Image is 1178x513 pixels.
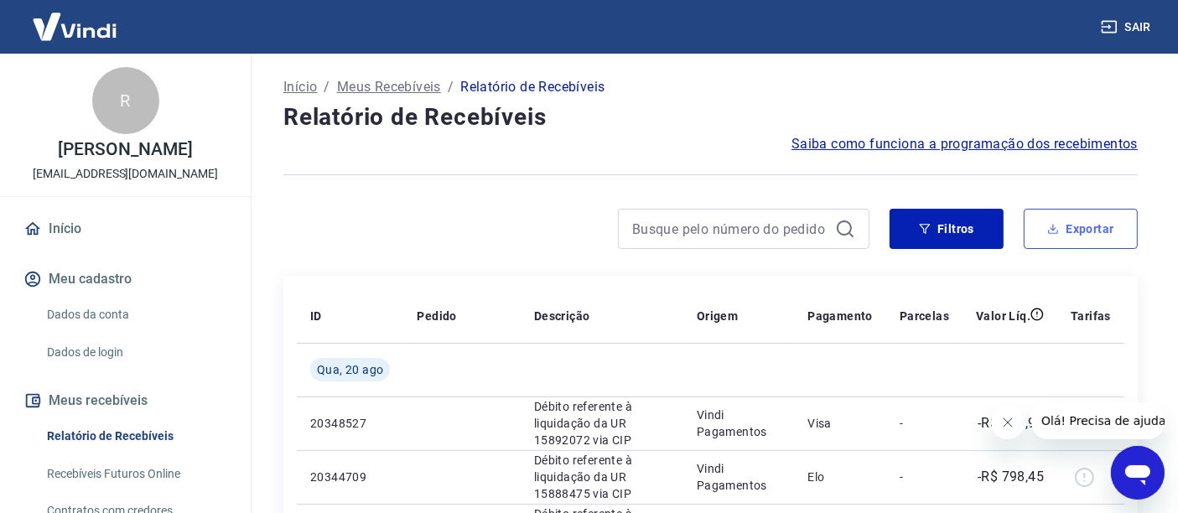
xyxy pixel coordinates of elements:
[310,415,390,432] p: 20348527
[1071,308,1111,324] p: Tarifas
[310,308,322,324] p: ID
[697,308,738,324] p: Origem
[10,12,141,25] span: Olá! Precisa de ajuda?
[978,413,1044,433] p: -R$ 369,97
[40,335,231,370] a: Dados de login
[791,134,1138,154] a: Saiba como funciona a programação dos recebimentos
[900,308,949,324] p: Parcelas
[58,141,192,158] p: [PERSON_NAME]
[1031,402,1165,439] iframe: Mensagem da empresa
[40,298,231,332] a: Dados da conta
[534,452,670,502] p: Débito referente à liquidação da UR 15888475 via CIP
[310,469,390,485] p: 20344709
[697,460,781,494] p: Vindi Pagamentos
[283,77,317,97] a: Início
[1024,209,1138,249] button: Exportar
[317,361,383,378] span: Qua, 20 ago
[20,261,231,298] button: Meu cadastro
[33,165,218,183] p: [EMAIL_ADDRESS][DOMAIN_NAME]
[900,469,949,485] p: -
[632,216,828,241] input: Busque pelo número do pedido
[976,308,1030,324] p: Valor Líq.
[890,209,1004,249] button: Filtros
[448,77,454,97] p: /
[978,467,1044,487] p: -R$ 798,45
[1098,12,1158,43] button: Sair
[20,1,129,52] img: Vindi
[283,101,1138,134] h4: Relatório de Recebíveis
[460,77,605,97] p: Relatório de Recebíveis
[534,398,670,448] p: Débito referente à liquidação da UR 15892072 via CIP
[417,308,456,324] p: Pedido
[807,415,873,432] p: Visa
[40,457,231,491] a: Recebíveis Futuros Online
[991,406,1025,439] iframe: Fechar mensagem
[40,419,231,453] a: Relatório de Recebíveis
[20,210,231,247] a: Início
[697,407,781,440] p: Vindi Pagamentos
[1111,446,1165,500] iframe: Botão para abrir a janela de mensagens
[92,67,159,134] div: R
[807,469,873,485] p: Elo
[534,308,590,324] p: Descrição
[900,415,949,432] p: -
[337,77,441,97] a: Meus Recebíveis
[324,77,330,97] p: /
[807,308,873,324] p: Pagamento
[20,382,231,419] button: Meus recebíveis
